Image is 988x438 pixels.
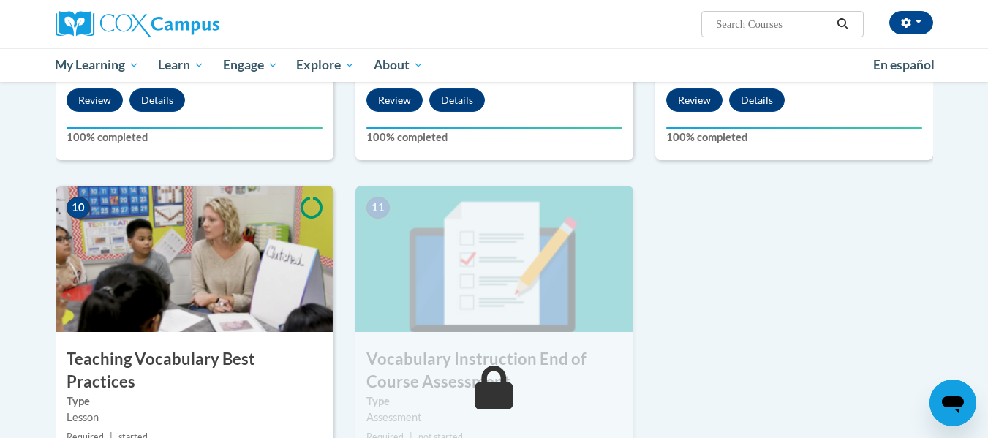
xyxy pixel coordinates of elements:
img: Cox Campus [56,11,219,37]
span: En español [873,57,935,72]
a: En español [864,50,944,80]
label: 100% completed [666,129,922,146]
label: Type [67,393,323,409]
button: Review [366,88,423,112]
span: Learn [158,56,204,74]
div: Main menu [34,48,955,82]
button: Review [666,88,723,112]
img: Course Image [56,186,333,332]
a: Learn [148,48,214,82]
a: Engage [214,48,287,82]
button: Account Settings [889,11,933,34]
span: My Learning [55,56,139,74]
button: Details [729,88,785,112]
a: My Learning [46,48,149,82]
span: Explore [296,56,355,74]
h3: Teaching Vocabulary Best Practices [56,348,333,393]
button: Details [429,88,485,112]
a: Cox Campus [56,11,333,37]
button: Search [831,15,853,33]
iframe: Button to launch messaging window [929,380,976,426]
button: Details [129,88,185,112]
span: 11 [366,197,390,219]
div: Assessment [366,409,622,426]
img: Course Image [355,186,633,332]
span: 10 [67,197,90,219]
div: Your progress [666,127,922,129]
h3: Vocabulary Instruction End of Course Assessment [355,348,633,393]
label: Type [366,393,622,409]
div: Lesson [67,409,323,426]
input: Search Courses [714,15,831,33]
a: Explore [287,48,364,82]
span: Engage [223,56,278,74]
label: 100% completed [366,129,622,146]
a: About [364,48,433,82]
button: Review [67,88,123,112]
label: 100% completed [67,129,323,146]
span: About [374,56,423,74]
div: Your progress [67,127,323,129]
div: Your progress [366,127,622,129]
